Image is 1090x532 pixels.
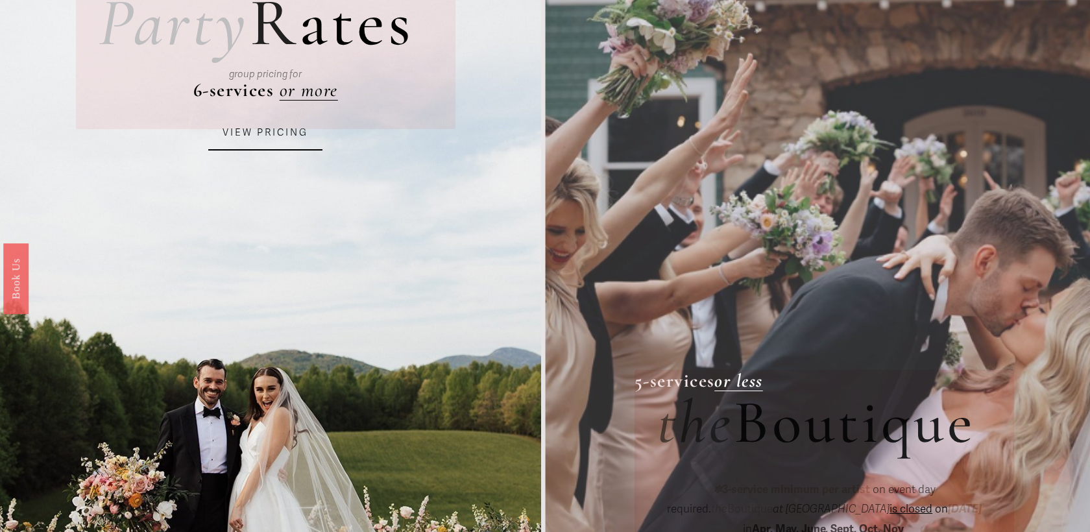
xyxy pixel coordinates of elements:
[3,243,29,314] a: Book Us
[229,68,302,80] em: group pricing for
[722,483,870,496] strong: 3-service minimum per artist
[714,369,762,392] a: or less
[713,483,722,496] em: ✽
[734,385,976,459] span: Boutique
[657,385,734,459] em: the
[948,502,982,516] em: [DATE]
[711,502,727,516] em: the
[711,502,773,516] span: Boutique
[890,502,932,516] span: is closed
[208,115,322,151] a: VIEW PRICING
[635,369,714,392] strong: 5-services
[773,502,890,516] em: at [GEOGRAPHIC_DATA]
